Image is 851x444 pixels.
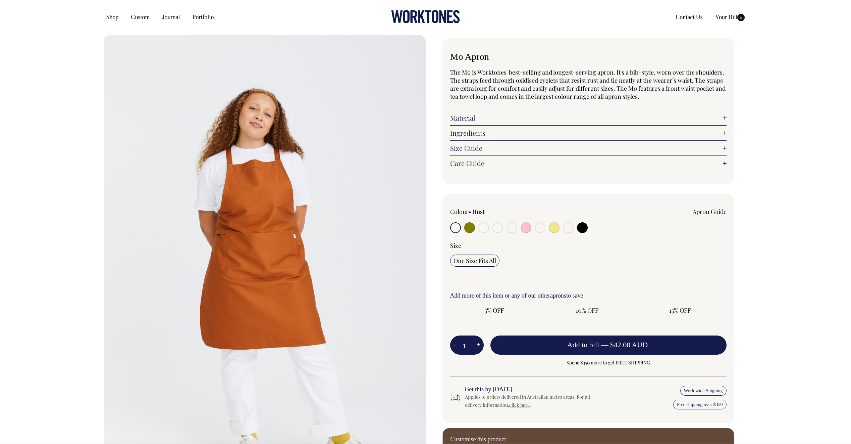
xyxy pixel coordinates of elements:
[450,52,727,62] h1: Mo Apron
[567,341,599,349] span: Add to bill
[693,208,727,216] a: Apron Guide
[450,436,558,443] h6: Customise this product
[454,257,496,265] span: One Size Fits All
[636,304,725,316] input: 15% OFF
[639,306,721,314] span: 15% OFF
[712,11,748,23] a: Your Bill0
[450,339,459,352] button: -
[450,114,727,122] a: Material
[190,11,217,23] a: Portfolio
[601,341,649,349] span: —
[450,68,726,100] span: The Mo is Worktones' best-selling and longest-serving apron. It's a bib-style, worn over the shou...
[610,341,648,349] span: $42.00 AUD
[454,306,536,314] span: 5% OFF
[450,304,539,316] input: 5% OFF
[509,402,530,408] a: click here
[450,129,727,137] a: Ingredients
[546,306,628,314] span: 10% OFF
[450,144,727,152] a: Size Guide
[550,292,566,299] a: aprons
[104,11,121,23] a: Shop
[450,241,727,250] div: Size
[450,255,499,267] input: One Size Fits All
[490,359,727,367] span: Spend $350 more to get FREE SHIPPING
[465,393,601,409] div: Applies to orders delivered in Australian metro areas. For all delivery information, .
[673,11,705,23] a: Contact Us
[490,336,727,354] button: Add to bill —$42.00 AUD
[160,11,183,23] a: Journal
[469,208,471,216] span: •
[473,208,485,216] label: Rust
[128,11,153,23] a: Custom
[450,293,727,299] h6: Add more of this item or any of our other to save
[737,14,745,21] span: 0
[450,208,561,216] div: Colour
[465,386,601,393] h6: Get this by [DATE]
[473,339,483,352] button: +
[450,159,727,167] a: Care Guide
[543,304,632,316] input: 10% OFF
